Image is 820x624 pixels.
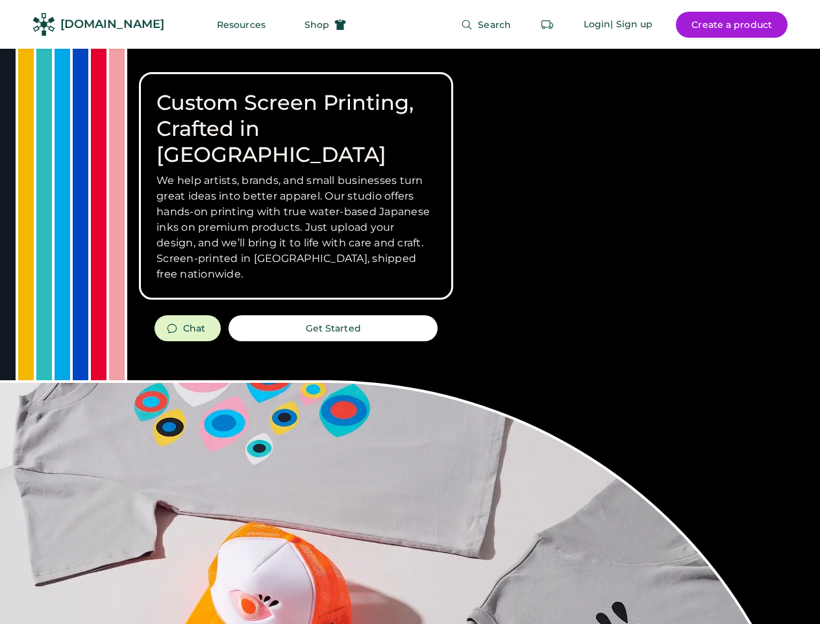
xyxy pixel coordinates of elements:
[610,18,652,31] div: | Sign up
[156,173,436,282] h3: We help artists, brands, and small businesses turn great ideas into better apparel. Our studio of...
[201,12,281,38] button: Resources
[478,20,511,29] span: Search
[155,315,221,341] button: Chat
[156,90,436,168] h1: Custom Screen Printing, Crafted in [GEOGRAPHIC_DATA]
[584,18,611,31] div: Login
[534,12,560,38] button: Retrieve an order
[304,20,329,29] span: Shop
[60,16,164,32] div: [DOMAIN_NAME]
[229,315,438,341] button: Get Started
[676,12,788,38] button: Create a product
[445,12,527,38] button: Search
[289,12,362,38] button: Shop
[32,13,55,36] img: Rendered Logo - Screens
